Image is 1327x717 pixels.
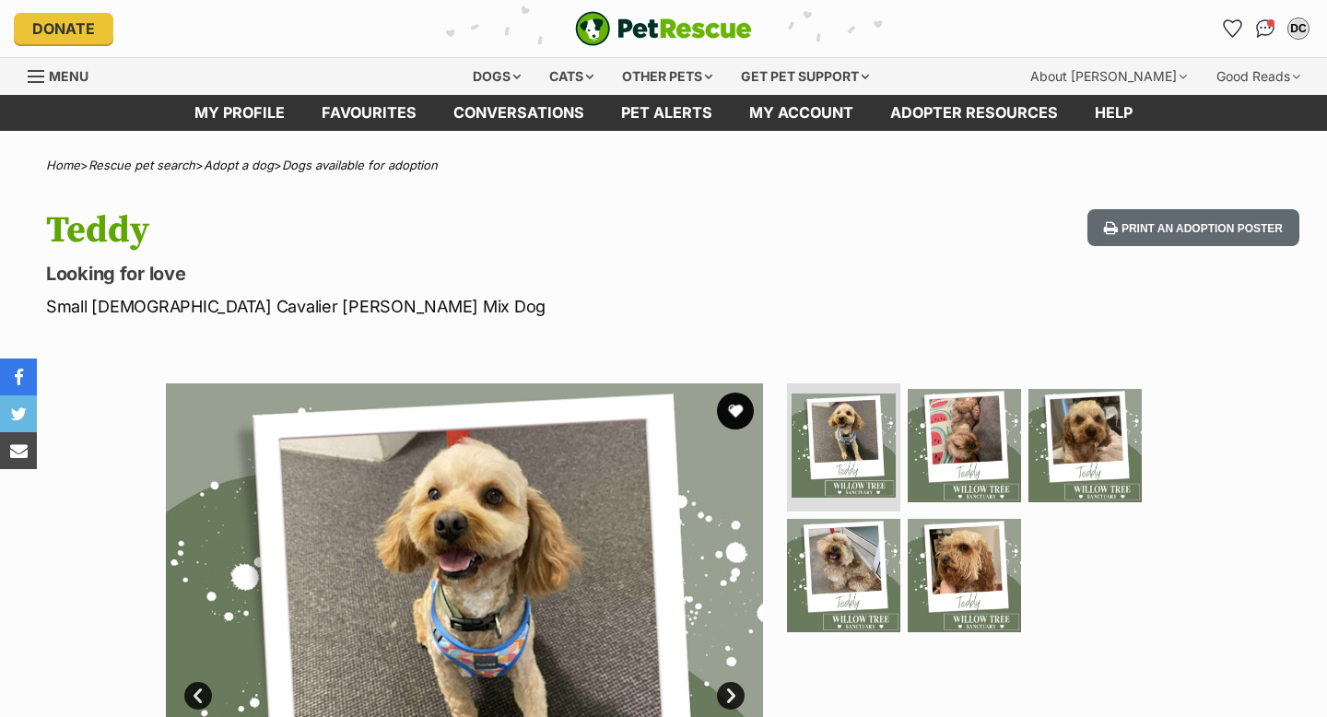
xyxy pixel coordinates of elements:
img: logo-e224e6f780fb5917bec1dbf3a21bbac754714ae5b6737aabdf751b685950b380.svg [575,11,752,46]
span: Menu [49,68,88,84]
div: Dogs [460,58,534,95]
a: Menu [28,58,101,91]
img: Photo of Teddy [908,389,1021,502]
a: Home [46,158,80,172]
a: Donate [14,13,113,44]
img: Photo of Teddy [908,519,1021,632]
a: conversations [435,95,603,131]
p: Looking for love [46,261,809,287]
button: favourite [717,393,754,429]
a: My profile [176,95,303,131]
a: Prev [184,682,212,710]
img: Photo of Teddy [787,519,900,632]
a: Favourites [303,95,435,131]
ul: Account quick links [1217,14,1313,43]
a: Help [1076,95,1151,131]
a: Favourites [1217,14,1247,43]
a: Pet alerts [603,95,731,131]
a: Adopt a dog [204,158,274,172]
div: About [PERSON_NAME] [1017,58,1200,95]
div: Cats [536,58,606,95]
div: Get pet support [728,58,882,95]
img: Photo of Teddy [1028,389,1142,502]
a: PetRescue [575,11,752,46]
a: My account [731,95,872,131]
div: DC [1289,19,1308,38]
a: Dogs available for adoption [282,158,438,172]
a: Rescue pet search [88,158,195,172]
h1: Teddy [46,209,809,252]
p: Small [DEMOGRAPHIC_DATA] Cavalier [PERSON_NAME] Mix Dog [46,294,809,319]
img: Photo of Teddy [792,394,896,498]
button: Print an adoption poster [1087,209,1299,247]
div: Good Reads [1204,58,1313,95]
img: chat-41dd97257d64d25036548639549fe6c8038ab92f7586957e7f3b1b290dea8141.svg [1256,19,1275,38]
a: Conversations [1251,14,1280,43]
div: Other pets [609,58,725,95]
a: Adopter resources [872,95,1076,131]
a: Next [717,682,745,710]
button: My account [1284,14,1313,43]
